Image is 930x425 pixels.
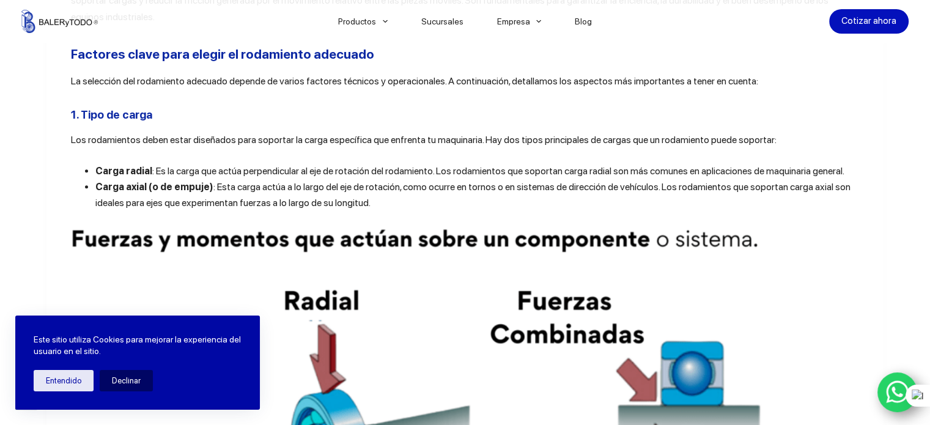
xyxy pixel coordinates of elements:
[71,108,152,121] b: 1. Tipo de carga
[829,9,909,34] a: Cotizar ahora
[95,165,152,177] b: Carga radial
[95,181,213,193] b: Carga axial (o de empuje)
[34,334,242,358] p: Este sitio utiliza Cookies para mejorar la experiencia del usuario en el sitio.
[877,372,918,413] a: WhatsApp
[34,370,94,391] button: Entendido
[71,134,777,146] span: Los rodamientos deben estar diseñados para soportar la carga específica que enfrenta tu maquinari...
[21,10,98,33] img: Balerytodo
[71,75,758,87] span: La selección del rodamiento adecuado depende de varios factores técnicos y operacionales. A conti...
[71,46,374,62] b: Factores clave para elegir el rodamiento adecuado
[100,370,153,391] button: Declinar
[95,181,851,209] span: : Esta carga actúa a lo largo del eje de rotación, como ocurre en tornos o en sistemas de direcci...
[152,165,844,177] span: : Es la carga que actúa perpendicular al eje de rotación del rodamiento. Los rodamientos que sopo...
